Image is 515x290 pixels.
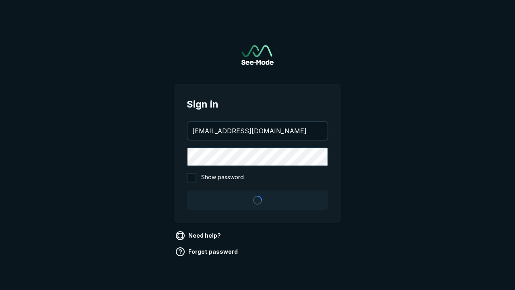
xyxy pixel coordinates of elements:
img: See-Mode Logo [241,45,274,65]
input: your@email.com [187,122,328,140]
a: Forgot password [174,245,241,258]
a: Need help? [174,229,224,242]
a: Go to sign in [241,45,274,65]
span: Show password [201,173,244,182]
span: Sign in [187,97,328,112]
